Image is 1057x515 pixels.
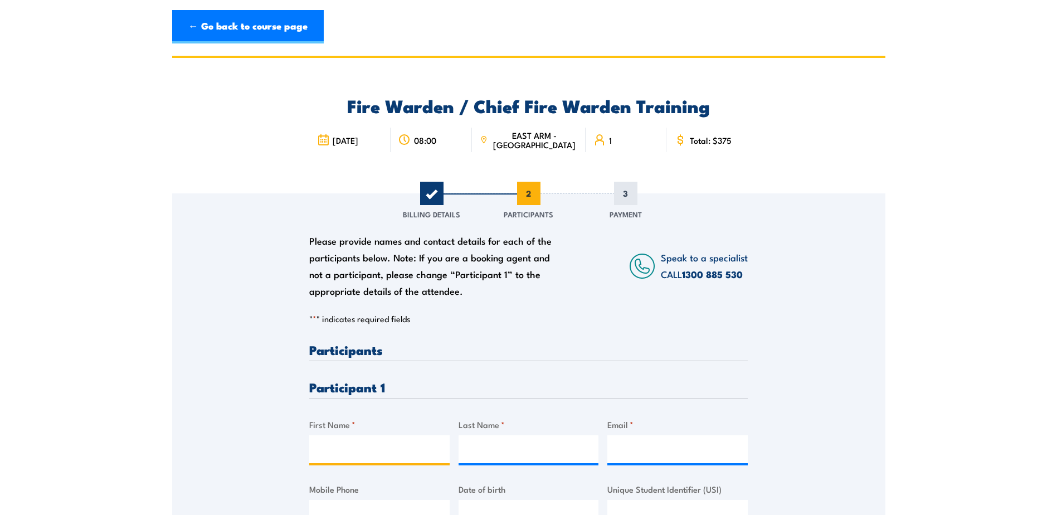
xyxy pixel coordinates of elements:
h3: Participants [309,343,748,356]
span: EAST ARM - [GEOGRAPHIC_DATA] [491,130,577,149]
label: First Name [309,418,450,431]
a: ← Go back to course page [172,10,324,43]
span: Total: $375 [690,135,732,145]
span: Billing Details [403,208,460,220]
span: 1 [420,182,444,205]
span: 2 [517,182,540,205]
div: Please provide names and contact details for each of the participants below. Note: If you are a b... [309,232,562,299]
label: Mobile Phone [309,483,450,495]
h2: Fire Warden / Chief Fire Warden Training [309,98,748,113]
label: Email [607,418,748,431]
h3: Participant 1 [309,381,748,393]
span: [DATE] [333,135,358,145]
span: 08:00 [414,135,436,145]
label: Date of birth [459,483,599,495]
span: Speak to a specialist CALL [661,250,748,281]
p: " " indicates required fields [309,313,748,324]
span: Payment [610,208,642,220]
a: 1300 885 530 [682,267,743,281]
span: Participants [504,208,553,220]
span: 3 [614,182,637,205]
label: Unique Student Identifier (USI) [607,483,748,495]
label: Last Name [459,418,599,431]
span: 1 [609,135,612,145]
